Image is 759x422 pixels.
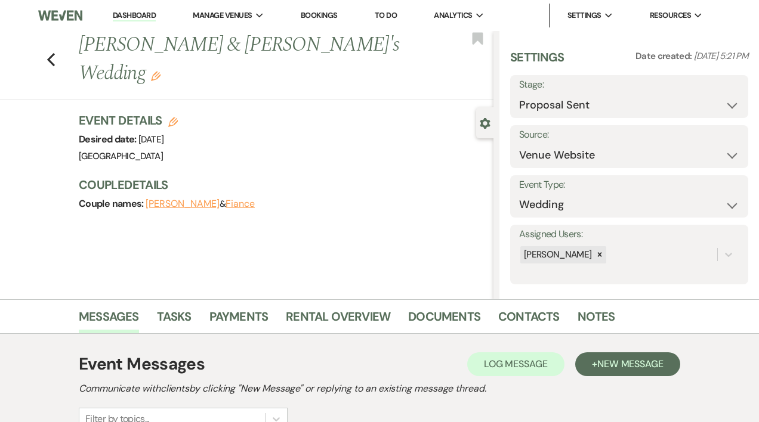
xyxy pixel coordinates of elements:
[694,50,748,62] span: [DATE] 5:21 PM
[79,133,138,145] span: Desired date:
[575,352,680,376] button: +New Message
[519,126,739,144] label: Source:
[79,176,482,193] h3: Couple Details
[467,352,564,376] button: Log Message
[113,10,156,21] a: Dashboard
[520,246,594,263] div: [PERSON_NAME]
[597,358,664,370] span: New Message
[79,150,163,162] span: [GEOGRAPHIC_DATA]
[79,31,406,88] h1: [PERSON_NAME] & [PERSON_NAME]'s Wedding
[519,226,739,243] label: Assigned Users:
[567,10,601,21] span: Settings
[635,50,694,62] span: Date created:
[38,3,82,28] img: Weven Logo
[138,134,163,145] span: [DATE]
[434,10,472,21] span: Analytics
[151,70,161,81] button: Edit
[484,358,548,370] span: Log Message
[79,352,205,377] h1: Event Messages
[209,307,269,333] a: Payments
[79,307,139,333] a: Messages
[79,197,146,210] span: Couple names:
[79,381,680,396] h2: Communicate with clients by clicking "New Message" or replying to an existing message thread.
[578,307,615,333] a: Notes
[146,198,255,210] span: &
[510,49,564,75] h3: Settings
[226,199,255,209] button: Fiance
[375,10,397,20] a: To Do
[498,307,560,333] a: Contacts
[408,307,480,333] a: Documents
[146,199,220,209] button: [PERSON_NAME]
[480,117,490,128] button: Close lead details
[79,112,178,129] h3: Event Details
[650,10,691,21] span: Resources
[519,76,739,94] label: Stage:
[286,307,390,333] a: Rental Overview
[519,176,739,194] label: Event Type:
[193,10,252,21] span: Manage Venues
[157,307,192,333] a: Tasks
[301,10,338,20] a: Bookings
